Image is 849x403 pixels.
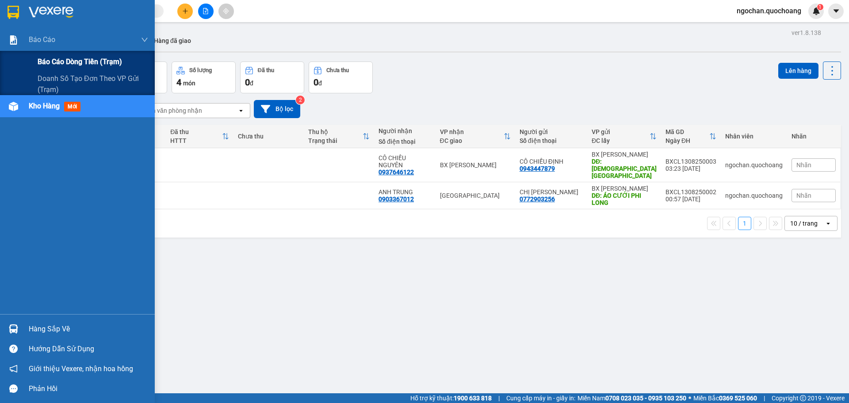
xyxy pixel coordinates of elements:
[379,127,431,134] div: Người nhận
[29,363,133,374] span: Giới thiệu Vexere, nhận hoa hồng
[520,188,583,196] div: CHỊ THẢO
[688,396,691,400] span: ⚪️
[189,67,212,73] div: Số lượng
[141,106,202,115] div: Chọn văn phòng nhận
[817,4,823,10] sup: 1
[9,102,18,111] img: warehouse-icon
[725,133,783,140] div: Nhân viên
[379,188,431,196] div: ANH TRUNG
[177,4,193,19] button: plus
[592,137,650,144] div: ĐC lấy
[436,125,515,148] th: Toggle SortBy
[818,4,822,10] span: 1
[792,28,821,38] div: ver 1.8.138
[254,100,300,118] button: Bộ lọc
[778,63,818,79] button: Lên hàng
[665,188,716,196] div: BXCL1308250002
[379,138,431,145] div: Số điện thoại
[592,192,657,206] div: DĐ: ÁO CƯỚI PHI LONG
[592,128,650,135] div: VP gửi
[170,137,222,144] div: HTTT
[29,342,148,356] div: Hướng dẫn sử dụng
[147,30,198,51] button: Hàng đã giao
[9,35,18,45] img: solution-icon
[308,137,363,144] div: Trạng thái
[730,5,808,16] span: ngochan.quochoang
[812,7,820,15] img: icon-new-feature
[379,154,431,169] div: CÔ CHIẾU NGUYÊN
[9,324,18,334] img: warehouse-icon
[218,4,234,19] button: aim
[170,128,222,135] div: Đã thu
[796,192,811,199] span: Nhãn
[318,80,322,87] span: đ
[665,196,716,203] div: 00:57 [DATE]
[245,77,250,88] span: 0
[440,128,504,135] div: VP nhận
[605,395,686,402] strong: 0708 023 035 - 0935 103 250
[832,7,840,15] span: caret-down
[29,322,148,336] div: Hàng sắp về
[520,137,583,144] div: Số điện thoại
[693,393,757,403] span: Miền Bắc
[587,125,661,148] th: Toggle SortBy
[440,161,511,169] div: BX [PERSON_NAME]
[792,133,836,140] div: Nhãn
[172,61,236,93] button: Số lượng4món
[9,384,18,393] span: message
[9,345,18,353] span: question-circle
[223,8,229,14] span: aim
[665,158,716,165] div: BXCL1308250003
[825,220,832,227] svg: open
[440,137,504,144] div: ĐC giao
[725,161,783,169] div: ngochan.quochoang
[296,96,305,104] sup: 2
[790,219,818,228] div: 10 / trang
[800,395,806,401] span: copyright
[166,125,233,148] th: Toggle SortBy
[738,217,751,230] button: 1
[577,393,686,403] span: Miền Nam
[454,395,492,402] strong: 1900 633 818
[8,6,19,19] img: logo-vxr
[182,8,188,14] span: plus
[304,125,374,148] th: Toggle SortBy
[661,125,721,148] th: Toggle SortBy
[379,169,414,176] div: 0937646122
[309,61,373,93] button: Chưa thu0đ
[828,4,844,19] button: caret-down
[498,393,500,403] span: |
[410,393,492,403] span: Hỗ trợ kỹ thuật:
[796,161,811,169] span: Nhãn
[520,196,555,203] div: 0772903256
[440,192,511,199] div: [GEOGRAPHIC_DATA]
[29,102,60,110] span: Kho hàng
[665,137,709,144] div: Ngày ĐH
[520,158,583,165] div: CÔ CHIẾU ĐỊNH
[520,165,555,172] div: 0943447879
[240,61,304,93] button: Đã thu0đ
[203,8,209,14] span: file-add
[9,365,18,373] span: notification
[38,56,122,67] span: Báo cáo dòng tiền (trạm)
[725,192,783,199] div: ngochan.quochoang
[237,107,245,114] svg: open
[592,151,657,158] div: BX [PERSON_NAME]
[665,128,709,135] div: Mã GD
[258,67,274,73] div: Đã thu
[379,196,414,203] div: 0903367012
[326,67,349,73] div: Chưa thu
[520,128,583,135] div: Người gửi
[29,34,55,45] span: Báo cáo
[592,185,657,192] div: BX [PERSON_NAME]
[314,77,318,88] span: 0
[176,77,181,88] span: 4
[183,80,195,87] span: món
[198,4,214,19] button: file-add
[250,80,253,87] span: đ
[592,158,657,179] div: DĐ: CHÙA HƯNG THIỀN
[308,128,363,135] div: Thu hộ
[29,382,148,395] div: Phản hồi
[38,73,148,95] span: Doanh số tạo đơn theo VP gửi (trạm)
[719,395,757,402] strong: 0369 525 060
